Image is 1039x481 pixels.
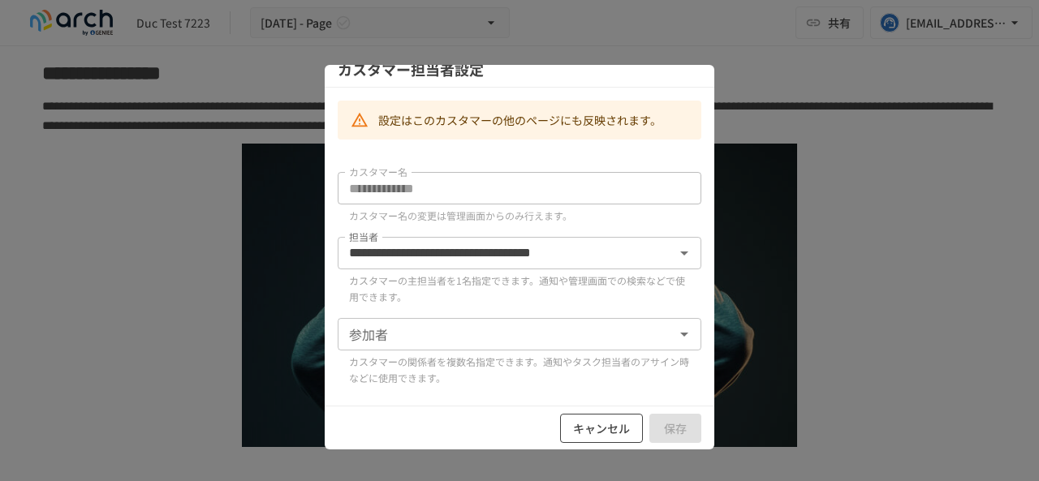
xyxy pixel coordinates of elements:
[325,52,714,88] div: カスタマー担当者設定
[349,354,690,386] p: カスタマーの関係者を複数名指定できます。通知やタスク担当者のアサイン時などに使用できます。
[349,165,407,178] label: カスタマー名
[673,242,696,264] button: 開く
[560,414,643,444] button: キャンセル
[349,230,378,243] label: 担当者
[378,105,662,135] div: 設定はこのカスタマーの他のページにも反映されます。
[673,323,696,346] button: 開く
[349,273,690,305] p: カスタマーの主担当者を1名指定できます。通知や管理画面での検索などで使用できます。
[349,208,690,224] p: カスタマー名の変更は管理画面からのみ行えます。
